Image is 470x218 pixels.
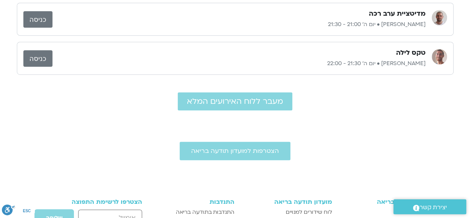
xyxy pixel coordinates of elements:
a: מעבר ללוח האירועים המלא [178,92,292,110]
a: הצטרפות למועדון תודעה בריאה [180,142,290,160]
span: לוח שידורים למנויים [286,208,332,217]
span: יצירת קשר [419,202,447,213]
p: [PERSON_NAME] • יום ה׳ 21:30 - 22:00 [52,59,426,68]
img: דקל קנטי [432,10,447,25]
span: הצטרפות למועדון תודעה בריאה [191,148,279,154]
h3: מדיטציית ערב רכה [369,9,426,18]
h3: מועדון תודעה בריאה [242,198,332,205]
span: התנדבות בתודעה בריאה [176,208,234,217]
h3: טקס לילה [396,48,426,57]
a: כניסה [23,50,52,67]
img: גיורא מראני [432,49,447,64]
a: כניסה [23,11,52,28]
span: מעבר ללוח האירועים המלא [187,97,283,106]
h3: התנדבות [163,198,234,205]
a: מי אנחנו [340,208,415,217]
h3: הצטרפו לרשימת התפוצה [56,198,142,205]
p: [PERSON_NAME] • יום ה׳ 21:00 - 21:30 [52,20,426,29]
a: יצירת קשר [393,199,466,214]
a: התנדבות בתודעה בריאה [163,208,234,217]
h3: תודעה בריאה [340,198,415,205]
a: לוח שידורים למנויים [242,208,332,217]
